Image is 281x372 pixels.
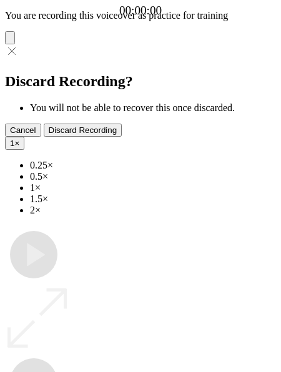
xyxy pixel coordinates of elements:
button: Discard Recording [44,124,122,137]
span: 1 [10,139,14,148]
li: 2× [30,205,276,216]
li: 0.25× [30,160,276,171]
p: You are recording this voiceover as practice for training [5,10,276,21]
h2: Discard Recording? [5,73,276,90]
li: 1.5× [30,193,276,205]
li: 1× [30,182,276,193]
button: 1× [5,137,24,150]
li: You will not be able to recover this once discarded. [30,102,276,114]
li: 0.5× [30,171,276,182]
a: 00:00:00 [119,4,162,17]
button: Cancel [5,124,41,137]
